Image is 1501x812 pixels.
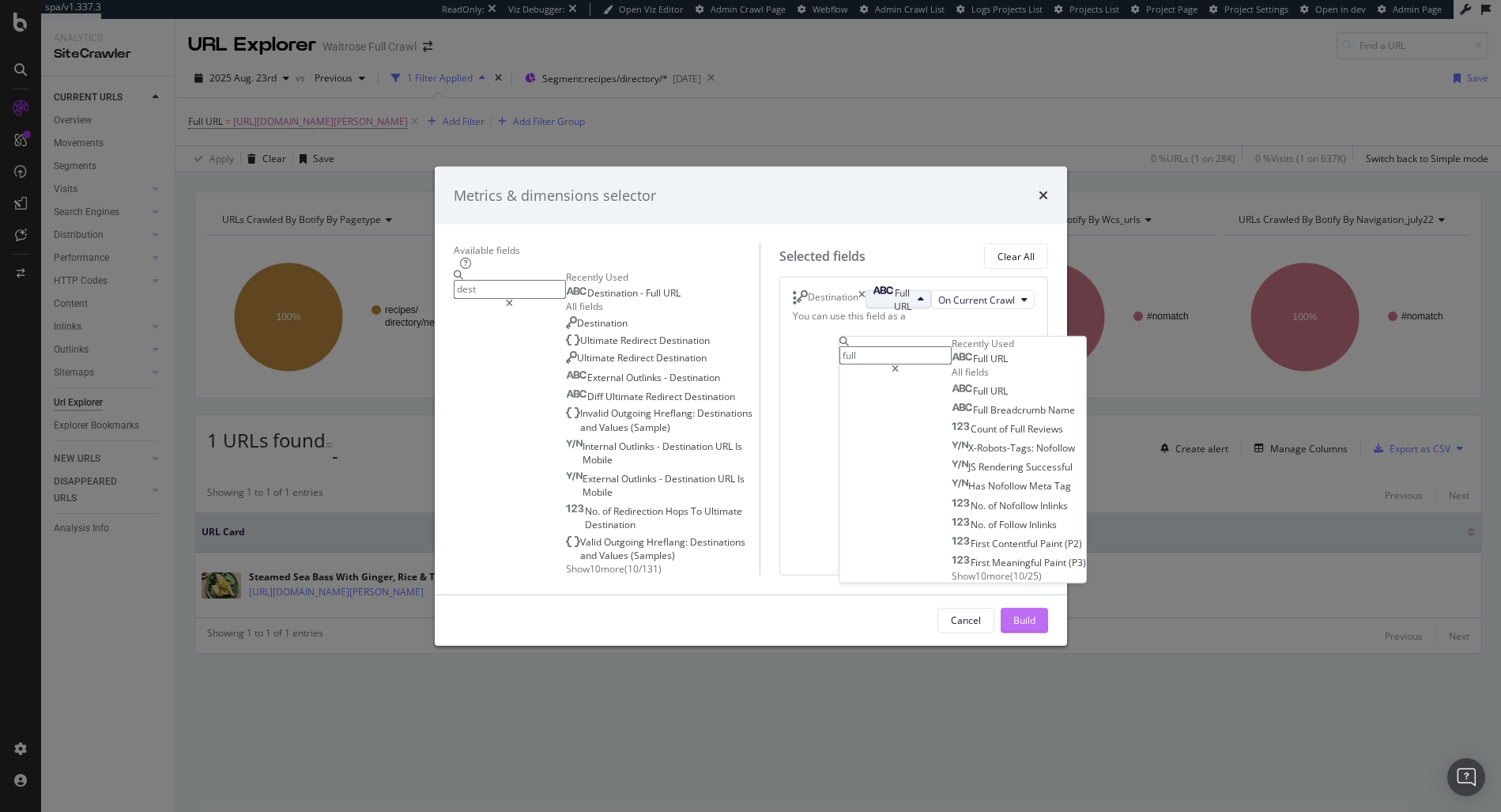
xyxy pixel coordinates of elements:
[968,441,1036,455] span: X-Robots-Tags:
[685,390,735,403] span: Destination
[665,472,718,485] span: Destination
[894,286,911,313] span: Full URL
[654,406,697,420] span: Hreflang:
[640,285,646,299] span: -
[585,504,602,518] span: No.
[1040,498,1068,512] span: Inlinks
[1036,441,1075,455] span: Nofollow
[1026,460,1073,474] span: Successful
[580,406,611,420] span: Invalid
[577,316,628,330] span: Destination
[566,299,760,312] div: All fields
[992,537,1040,550] span: Contentful
[617,351,656,364] span: Redirect
[988,479,1029,493] span: Nofollow
[624,562,662,576] span: ( 10 / 131 )
[839,346,952,364] input: Search by field name
[973,403,990,417] span: Full
[1447,758,1485,796] div: Open Intercom Messenger
[951,614,981,627] div: Cancel
[454,185,656,206] div: Metrics & dimensions selector
[690,534,745,548] span: Destinations
[599,548,631,561] span: Values
[1069,556,1086,569] span: (P3)
[952,336,1086,349] div: Recently Used
[973,351,990,364] span: Full
[704,504,742,518] span: Ultimate
[454,280,566,298] input: Search by field name
[611,406,654,420] span: Outgoing
[613,504,666,518] span: Redirection
[938,293,1015,306] span: On Current Crawl
[999,518,1029,531] span: Follow
[971,537,992,550] span: First
[937,608,994,633] button: Cancel
[580,548,599,561] span: and
[1044,556,1069,569] span: Paint
[435,166,1067,646] div: modal
[662,439,715,452] span: Destination
[659,334,710,347] span: Destination
[931,290,1035,309] button: On Current Crawl
[999,498,1040,512] span: Nofollow
[669,371,720,384] span: Destination
[952,569,1010,583] span: Show 10 more
[605,390,646,403] span: Ultimate
[580,420,599,433] span: and
[952,364,1086,378] div: All fields
[968,460,979,474] span: JS
[779,247,866,266] div: Selected fields
[631,420,670,433] span: (Sample)
[1013,614,1035,627] div: Build
[971,518,988,531] span: No.
[1039,185,1048,206] div: times
[1029,518,1057,531] span: Inlinks
[587,390,605,403] span: Diff
[659,472,665,485] span: -
[587,285,640,299] span: Destination
[1065,537,1082,550] span: (P2)
[657,439,662,452] span: -
[566,562,624,576] span: Show 10 more
[990,384,1008,398] span: URL
[697,406,752,420] span: Destinations
[737,472,745,485] span: Is
[971,422,999,436] span: Count
[808,290,858,309] div: Destination
[620,334,659,347] span: Redirect
[968,479,988,493] span: Has
[1040,537,1065,550] span: Paint
[585,518,635,531] span: Destination
[580,334,620,347] span: Ultimate
[647,534,690,548] span: Hreflang:
[580,534,604,548] span: Valid
[984,244,1048,269] button: Clear All
[999,422,1010,436] span: of
[1054,479,1071,493] span: Tag
[866,290,931,309] button: Full URL
[663,285,681,299] span: URL
[990,351,1008,364] span: URL
[979,460,1026,474] span: Rendering
[566,270,760,284] div: Recently Used
[1028,422,1063,436] span: Reviews
[858,290,866,309] div: times
[990,403,1048,417] span: Breadcrumb
[691,504,704,518] span: To
[988,518,999,531] span: of
[602,504,613,518] span: of
[971,498,988,512] span: No.
[619,439,657,452] span: Outlinks
[599,420,631,433] span: Values
[583,485,613,499] span: Mobile
[1029,479,1054,493] span: Meta
[1010,569,1042,583] span: ( 10 / 25 )
[587,371,626,384] span: External
[664,371,669,384] span: -
[604,534,647,548] span: Outgoing
[793,309,1035,323] div: You can use this field as a
[973,384,990,398] span: Full
[971,556,992,569] span: First
[583,439,619,452] span: Internal
[793,290,1035,309] div: DestinationtimesFull URLRecently UsedFull URL All fieldsFull URL Full Breadcrumb Name Count of Fu...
